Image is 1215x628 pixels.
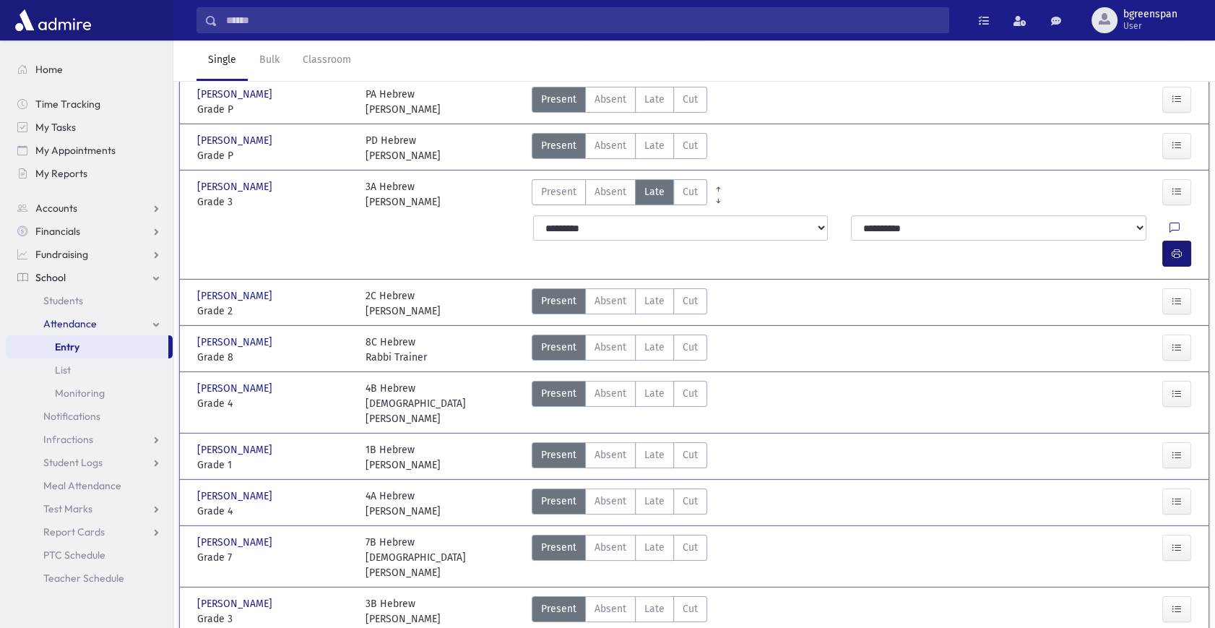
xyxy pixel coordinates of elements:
[594,293,626,309] span: Absent
[43,410,100,423] span: Notifications
[6,266,173,289] a: School
[594,386,626,401] span: Absent
[683,494,698,509] span: Cut
[6,451,173,474] a: Student Logs
[6,243,173,266] a: Fundraising
[248,40,291,81] a: Bulk
[197,457,351,473] span: Grade 1
[541,386,576,401] span: Present
[197,179,275,194] span: [PERSON_NAME]
[6,220,173,243] a: Financials
[683,138,698,153] span: Cut
[683,540,698,555] span: Cut
[644,494,665,509] span: Late
[366,489,441,519] div: 4A Hebrew [PERSON_NAME]
[197,611,351,627] span: Grade 3
[197,194,351,210] span: Grade 3
[541,340,576,355] span: Present
[594,540,626,555] span: Absent
[197,87,275,102] span: [PERSON_NAME]
[366,288,441,319] div: 2C Hebrew [PERSON_NAME]
[197,148,351,163] span: Grade P
[594,92,626,107] span: Absent
[197,442,275,457] span: [PERSON_NAME]
[197,335,275,350] span: [PERSON_NAME]
[366,535,519,580] div: 7B Hebrew [DEMOGRAPHIC_DATA][PERSON_NAME]
[644,184,665,199] span: Late
[6,567,173,590] a: Teacher Schedule
[35,167,87,180] span: My Reports
[532,442,707,473] div: AttTypes
[6,520,173,543] a: Report Cards
[35,248,88,261] span: Fundraising
[6,93,173,116] a: Time Tracking
[6,289,173,312] a: Students
[6,474,173,497] a: Meal Attendance
[35,121,76,134] span: My Tasks
[366,335,427,365] div: 8C Hebrew Rabbi Trainer
[55,340,79,353] span: Entry
[197,288,275,304] span: [PERSON_NAME]
[532,489,707,519] div: AttTypes
[43,294,83,307] span: Students
[532,133,707,163] div: AttTypes
[644,138,665,153] span: Late
[43,572,124,585] span: Teacher Schedule
[6,335,168,358] a: Entry
[683,293,698,309] span: Cut
[43,479,121,492] span: Meal Attendance
[6,162,173,185] a: My Reports
[1123,20,1177,32] span: User
[366,179,441,210] div: 3A Hebrew [PERSON_NAME]
[197,535,275,550] span: [PERSON_NAME]
[541,293,576,309] span: Present
[366,442,441,473] div: 1B Hebrew [PERSON_NAME]
[6,116,173,139] a: My Tasks
[6,139,173,162] a: My Appointments
[35,202,77,215] span: Accounts
[366,381,519,426] div: 4B Hebrew [DEMOGRAPHIC_DATA][PERSON_NAME]
[683,447,698,463] span: Cut
[683,386,698,401] span: Cut
[6,543,173,567] a: PTC Schedule
[594,447,626,463] span: Absent
[644,293,665,309] span: Late
[644,386,665,401] span: Late
[291,40,363,81] a: Classroom
[532,288,707,319] div: AttTypes
[644,540,665,555] span: Late
[594,601,626,616] span: Absent
[35,271,66,284] span: School
[366,133,441,163] div: PD Hebrew [PERSON_NAME]
[197,504,351,519] span: Grade 4
[644,340,665,355] span: Late
[43,456,103,469] span: Student Logs
[541,138,576,153] span: Present
[197,381,275,396] span: [PERSON_NAME]
[43,433,93,446] span: Infractions
[196,40,248,81] a: Single
[683,340,698,355] span: Cut
[541,494,576,509] span: Present
[55,387,105,400] span: Monitoring
[532,335,707,365] div: AttTypes
[6,197,173,220] a: Accounts
[43,502,92,515] span: Test Marks
[594,494,626,509] span: Absent
[6,405,173,428] a: Notifications
[43,525,105,538] span: Report Cards
[532,179,707,210] div: AttTypes
[35,98,100,111] span: Time Tracking
[12,6,95,35] img: AdmirePro
[541,601,576,616] span: Present
[594,184,626,199] span: Absent
[6,497,173,520] a: Test Marks
[532,535,707,580] div: AttTypes
[35,225,80,238] span: Financials
[43,549,105,562] span: PTC Schedule
[197,489,275,504] span: [PERSON_NAME]
[6,382,173,405] a: Monitoring
[594,340,626,355] span: Absent
[366,87,441,117] div: PA Hebrew [PERSON_NAME]
[541,447,576,463] span: Present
